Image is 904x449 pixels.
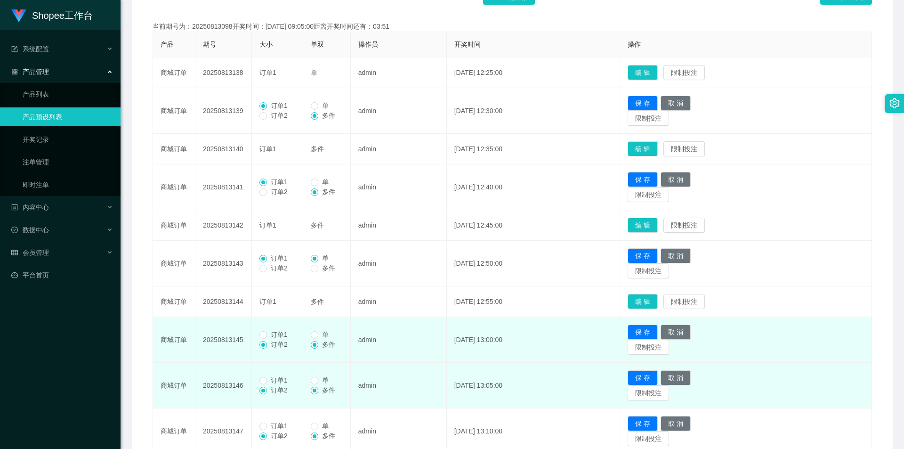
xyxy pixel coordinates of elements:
td: 商城订单 [153,134,195,164]
button: 编 辑 [628,218,658,233]
button: 取 消 [661,416,691,431]
button: 取 消 [661,370,691,385]
td: 20250813142 [195,210,252,241]
td: [DATE] 13:05:00 [447,363,620,408]
button: 限制投注 [663,65,705,80]
td: 20250813143 [195,241,252,286]
span: 多件 [318,386,339,394]
span: 订单2 [267,341,291,348]
td: [DATE] 12:40:00 [447,164,620,210]
span: 大小 [259,41,273,48]
td: admin [351,241,447,286]
h1: Shopee工作台 [32,0,93,31]
span: 单 [311,69,317,76]
td: 20250813146 [195,363,252,408]
button: 保 存 [628,172,658,187]
i: 图标: profile [11,204,18,211]
td: admin [351,286,447,317]
span: 单 [318,102,332,109]
span: 内容中心 [11,204,49,211]
a: Shopee工作台 [11,11,93,19]
span: 订单1 [259,145,276,153]
td: 20250813141 [195,164,252,210]
button: 限制投注 [628,187,669,202]
td: [DATE] 12:55:00 [447,286,620,317]
td: admin [351,164,447,210]
button: 取 消 [661,248,691,263]
button: 保 存 [628,248,658,263]
span: 多件 [311,145,324,153]
button: 保 存 [628,96,658,111]
button: 取 消 [661,172,691,187]
button: 限制投注 [628,431,669,446]
span: 订单1 [267,254,291,262]
button: 限制投注 [628,385,669,400]
span: 订单1 [267,102,291,109]
span: 期号 [203,41,216,48]
button: 限制投注 [663,218,705,233]
span: 单 [318,422,332,430]
button: 编 辑 [628,65,658,80]
span: 多件 [318,432,339,440]
span: 多件 [318,264,339,272]
span: 订单2 [267,432,291,440]
i: 图标: appstore-o [11,68,18,75]
span: 产品 [161,41,174,48]
td: [DATE] 12:25:00 [447,57,620,88]
a: 即时注单 [23,175,113,194]
button: 保 存 [628,370,658,385]
td: admin [351,210,447,241]
span: 数据中心 [11,226,49,234]
span: 单 [318,178,332,186]
button: 编 辑 [628,141,658,156]
td: 20250813139 [195,88,252,134]
button: 限制投注 [628,340,669,355]
td: 商城订单 [153,241,195,286]
td: [DATE] 12:35:00 [447,134,620,164]
span: 订单1 [259,298,276,305]
a: 产品预设列表 [23,107,113,126]
td: 商城订单 [153,317,195,363]
td: 商城订单 [153,88,195,134]
a: 图标: dashboard平台首页 [11,266,113,285]
td: 商城订单 [153,210,195,241]
span: 操作 [628,41,641,48]
span: 多件 [311,298,324,305]
span: 产品管理 [11,68,49,75]
td: 商城订单 [153,363,195,408]
img: logo.9652507e.png [11,9,26,23]
span: 会员管理 [11,249,49,256]
td: admin [351,317,447,363]
span: 订单1 [267,331,291,338]
a: 开奖记录 [23,130,113,149]
td: admin [351,57,447,88]
button: 限制投注 [628,111,669,126]
td: 20250813145 [195,317,252,363]
td: 20250813140 [195,134,252,164]
span: 订单2 [267,188,291,196]
span: 多件 [318,188,339,196]
span: 单 [318,376,332,384]
span: 多件 [318,341,339,348]
button: 编 辑 [628,294,658,309]
span: 订单2 [267,264,291,272]
span: 订单1 [267,178,291,186]
span: 订单2 [267,386,291,394]
button: 保 存 [628,325,658,340]
td: 商城订单 [153,164,195,210]
td: [DATE] 12:45:00 [447,210,620,241]
td: 20250813138 [195,57,252,88]
i: 图标: check-circle-o [11,227,18,233]
span: 订单1 [259,69,276,76]
span: 多件 [318,112,339,119]
span: 单双 [311,41,324,48]
span: 系统配置 [11,45,49,53]
td: admin [351,363,447,408]
button: 限制投注 [663,294,705,309]
span: 单 [318,331,332,338]
button: 取 消 [661,96,691,111]
td: 20250813144 [195,286,252,317]
i: 图标: table [11,249,18,256]
span: 操作员 [358,41,378,48]
button: 取 消 [661,325,691,340]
